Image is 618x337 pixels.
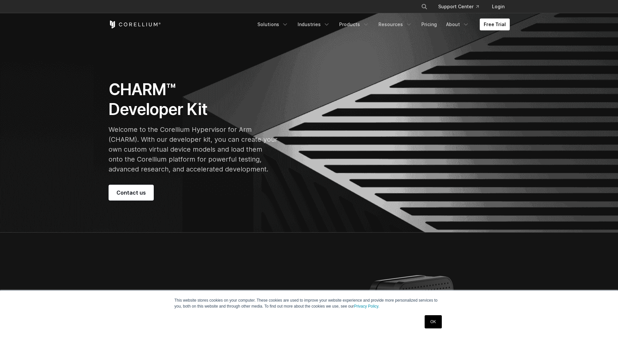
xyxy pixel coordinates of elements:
a: Free Trial [480,19,510,30]
a: Support Center [433,1,484,13]
span: Contact us [116,189,146,197]
a: Corellium Home [109,20,161,28]
a: Login [487,1,510,13]
a: Resources [374,19,416,30]
a: Contact us [109,185,154,201]
a: Products [335,19,373,30]
a: Privacy Policy. [354,304,379,309]
p: This website stores cookies on your computer. These cookies are used to improve your website expe... [175,297,444,309]
div: Navigation Menu [253,19,510,30]
div: Navigation Menu [413,1,510,13]
h1: CHARM™ Developer Kit [109,80,277,119]
button: Search [418,1,430,13]
a: About [442,19,473,30]
p: Welcome to the Corellium Hypervisor for Arm (CHARM). With our developer kit, you can create your ... [109,125,277,174]
a: Solutions [253,19,292,30]
a: OK [425,315,441,328]
a: Pricing [417,19,441,30]
a: Industries [294,19,334,30]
